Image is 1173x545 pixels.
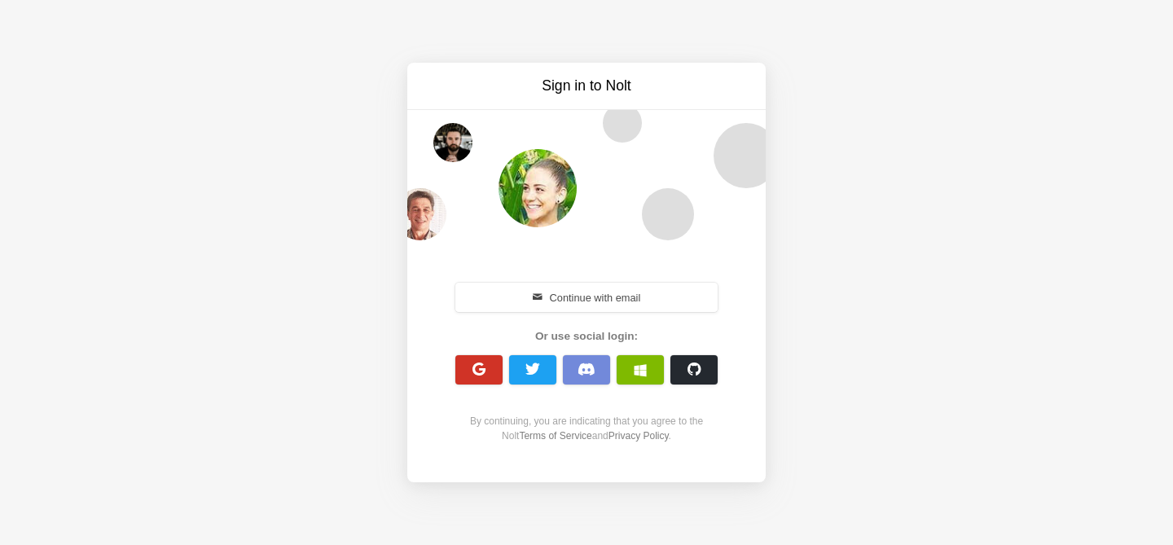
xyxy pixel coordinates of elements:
[519,430,591,442] a: Terms of Service
[446,328,727,345] div: Or use social login:
[450,76,723,96] h3: Sign in to Nolt
[455,283,718,312] button: Continue with email
[608,430,669,442] a: Privacy Policy
[446,414,727,443] div: By continuing, you are indicating that you agree to the Nolt and .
